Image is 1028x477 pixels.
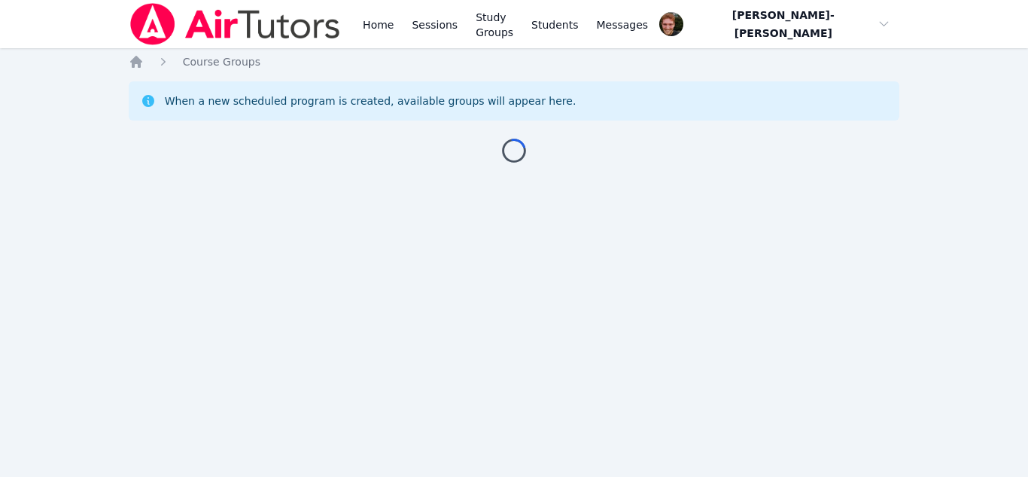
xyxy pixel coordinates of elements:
[183,56,260,68] span: Course Groups
[129,54,900,69] nav: Breadcrumb
[129,3,342,45] img: Air Tutors
[165,93,576,109] div: When a new scheduled program is created, available groups will appear here.
[597,17,649,32] span: Messages
[183,54,260,69] a: Course Groups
